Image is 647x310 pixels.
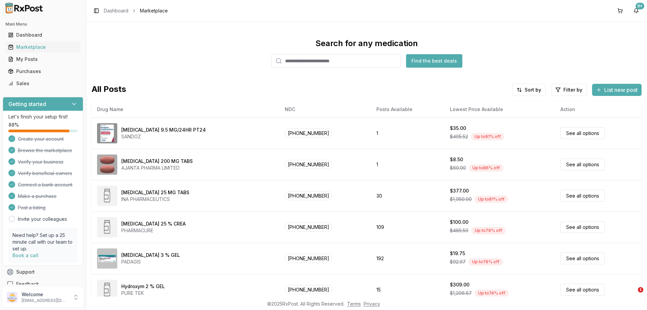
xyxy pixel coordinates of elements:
[551,84,587,96] button: Filter by
[121,165,193,171] div: AJANTA PHARMA LIMITED
[444,101,555,117] th: Lowest Price Available
[315,38,418,49] div: Search for any medication
[5,65,81,77] a: Purchases
[406,54,462,68] button: Find the best deals
[121,259,180,265] div: PADAGIS
[3,66,83,77] button: Purchases
[5,41,81,53] a: Marketplace
[285,160,332,169] span: [PHONE_NUMBER]
[371,274,444,305] td: 15
[555,101,642,117] th: Action
[525,87,541,93] span: Sort by
[450,165,466,171] span: $60.00
[18,204,45,211] span: Post a listing
[3,54,83,65] button: My Posts
[285,129,332,138] span: [PHONE_NUMBER]
[18,193,57,200] span: Make a purchase
[8,44,78,50] div: Marketplace
[469,164,503,172] div: Up to 86 % off
[450,259,466,265] span: $92.97
[471,133,504,140] div: Up to 91 % off
[285,285,332,294] span: [PHONE_NUMBER]
[560,127,605,139] a: See all options
[121,283,165,290] div: Hydroxym 2 % GEL
[371,101,444,117] th: Posts Available
[560,190,605,202] a: See all options
[560,284,605,296] a: See all options
[285,222,332,232] span: [PHONE_NUMBER]
[12,252,38,258] a: Book a call
[371,149,444,180] td: 1
[7,292,18,303] img: User avatar
[450,219,468,226] div: $100.00
[12,232,73,252] p: Need help? Set up a 25 minute call with our team to set up.
[636,3,644,9] div: 9+
[5,29,81,41] a: Dashboard
[5,22,81,27] h2: Main Menu
[474,289,509,297] div: Up to 74 % off
[8,68,78,75] div: Purchases
[18,216,67,222] a: Invite your colleagues
[450,133,468,140] span: $405.52
[450,196,472,203] span: $1,950.00
[3,266,83,278] button: Support
[18,159,63,165] span: Verify your business
[104,7,128,14] a: Dashboard
[450,156,463,163] div: $8.50
[97,186,117,206] img: Diclofenac Potassium 25 MG TABS
[560,159,605,170] a: See all options
[371,243,444,274] td: 192
[18,147,72,154] span: Browse the marketplace
[3,3,46,13] img: RxPost Logo
[563,87,582,93] span: Filter by
[592,84,642,96] button: List new post
[22,298,68,303] p: [EMAIL_ADDRESS][DOMAIN_NAME]
[18,136,64,142] span: Create your account
[624,287,640,303] iframe: Intercom live chat
[638,287,643,292] span: 1
[450,250,465,257] div: $19.75
[97,248,117,269] img: Diclofenac Sodium 3 % GEL
[16,281,39,287] span: Feedback
[450,281,469,288] div: $309.00
[450,290,472,297] span: $1,206.67
[450,187,469,194] div: $377.00
[5,53,81,65] a: My Posts
[121,252,180,259] div: [MEDICAL_DATA] 3 % GEL
[97,154,117,175] img: Entacapone 200 MG TABS
[371,117,444,149] td: 1
[92,101,279,117] th: Drug Name
[121,133,206,140] div: SANDOZ
[97,123,117,143] img: Rivastigmine 9.5 MG/24HR PT24
[474,196,508,203] div: Up to 81 % off
[8,32,78,38] div: Dashboard
[121,127,206,133] div: [MEDICAL_DATA] 9.5 MG/24HR PT24
[364,301,380,307] a: Privacy
[347,301,361,307] a: Terms
[592,87,642,94] a: List new post
[279,101,371,117] th: NDC
[104,7,168,14] nav: breadcrumb
[92,84,126,96] span: All Posts
[8,100,46,108] h3: Getting started
[468,258,503,266] div: Up to 79 % off
[121,220,186,227] div: [MEDICAL_DATA] 25 % CREA
[121,158,193,165] div: [MEDICAL_DATA] 200 MG TABS
[121,196,189,203] div: INA PHARMACEUTICS
[560,252,605,264] a: See all options
[450,227,468,234] span: $485.50
[8,122,19,128] span: 88 %
[18,181,72,188] span: Connect a bank account
[121,290,165,297] div: PURE TEK
[8,56,78,63] div: My Posts
[371,211,444,243] td: 109
[3,30,83,40] button: Dashboard
[121,227,186,234] div: PHARMACURE
[631,5,642,16] button: 9+
[5,77,81,90] a: Sales
[121,189,189,196] div: [MEDICAL_DATA] 25 MG TABS
[3,42,83,53] button: Marketplace
[8,113,78,120] p: Let's finish your setup first!
[512,84,546,96] button: Sort by
[140,7,168,14] span: Marketplace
